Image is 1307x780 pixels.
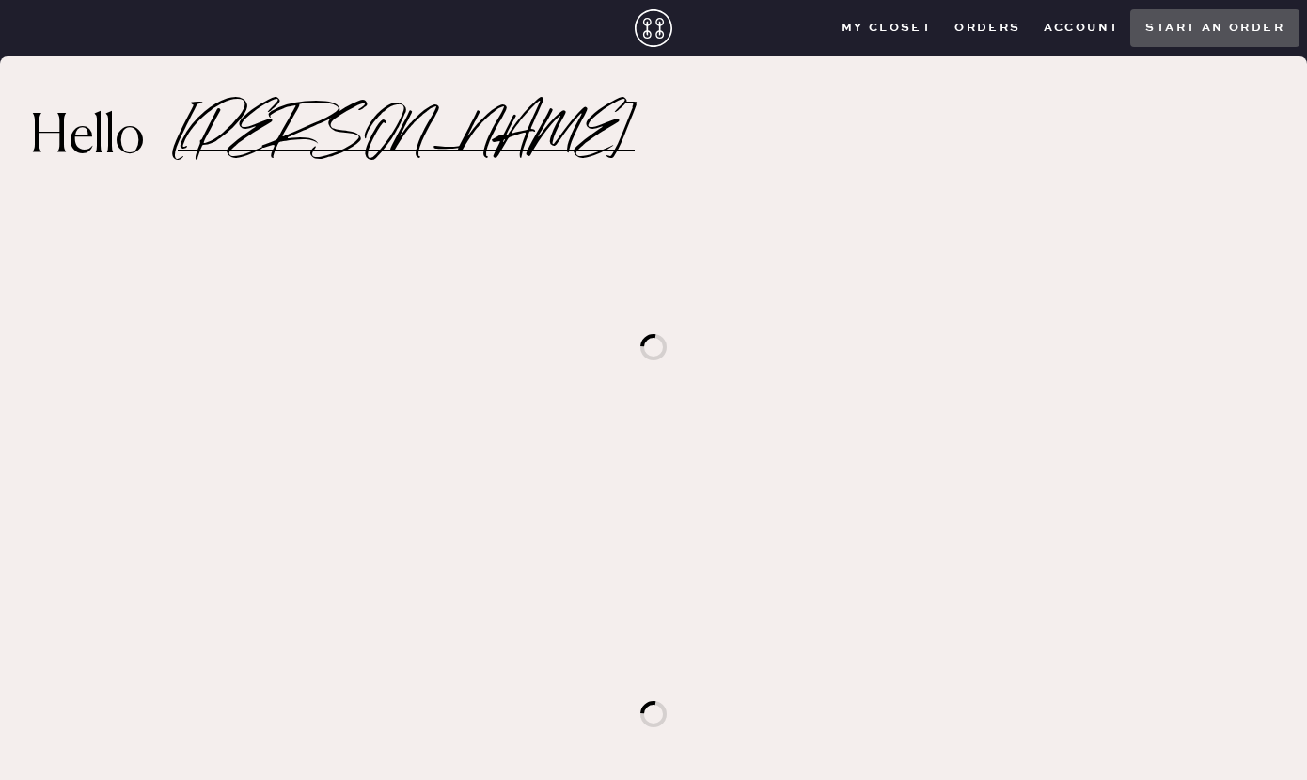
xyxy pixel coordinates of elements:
button: Start an order [1130,9,1299,47]
button: Account [1032,14,1131,42]
button: My Closet [830,14,944,42]
button: Orders [943,14,1031,42]
h2: Hello [30,116,178,161]
h2: [PERSON_NAME] [178,126,635,151]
